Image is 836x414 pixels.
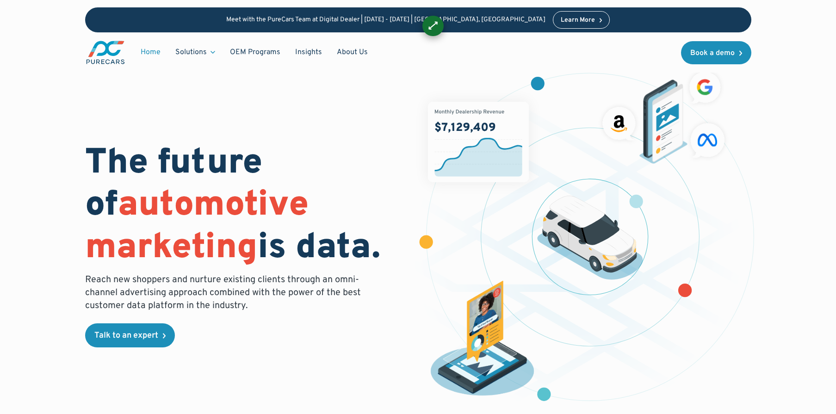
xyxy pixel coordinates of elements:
h1: The future of is data. [85,143,407,270]
a: OEM Programs [223,43,288,61]
div: Learn More [561,17,595,24]
img: purecars logo [85,40,126,65]
span: automotive marketing [85,184,309,270]
img: chart showing monthly dealership revenue of $7m [428,102,529,182]
div: Solutions [168,43,223,61]
div: Solutions [175,47,207,57]
img: ads on social media and advertising partners [598,67,730,164]
p: Meet with the PureCars Team at Digital Dealer | [DATE] - [DATE] | [GEOGRAPHIC_DATA], [GEOGRAPHIC_... [226,16,545,24]
a: Book a demo [681,41,751,64]
a: Home [133,43,168,61]
a: Insights [288,43,329,61]
img: illustration of a vehicle [537,196,644,280]
div: Book a demo [690,49,735,57]
div: Talk to an expert [94,332,158,340]
a: main [85,40,126,65]
img: persona of a buyer [423,280,542,399]
a: Learn More [553,11,610,29]
a: Talk to an expert [85,323,175,347]
p: Reach new shoppers and nurture existing clients through an omni-channel advertising approach comb... [85,273,366,312]
div: ⟷ [425,18,441,34]
a: About Us [329,43,375,61]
